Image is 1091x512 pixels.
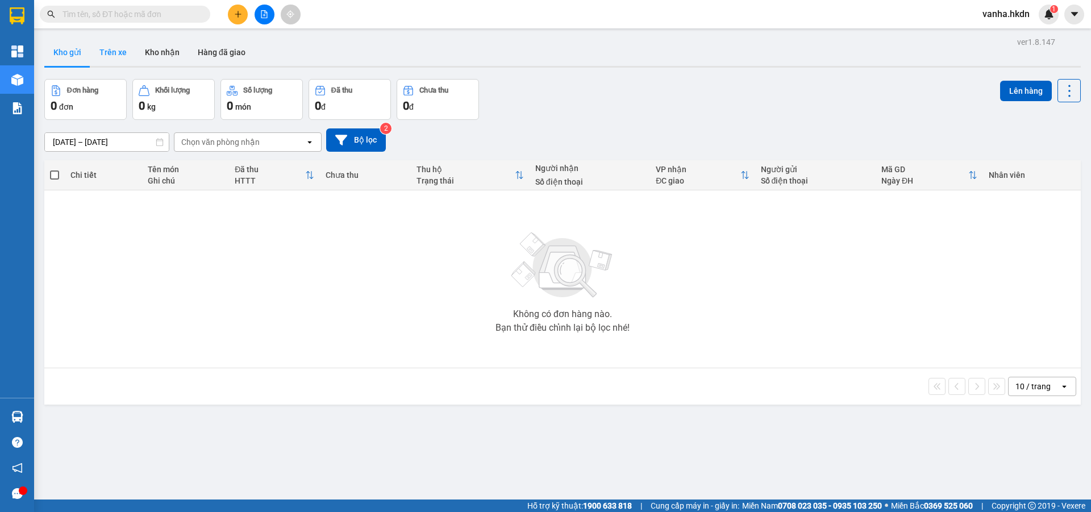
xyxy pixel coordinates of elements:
[326,128,386,152] button: Bộ lọc
[326,170,405,180] div: Chưa thu
[973,7,1039,21] span: vanha.hkdn
[44,39,90,66] button: Kho gửi
[1052,5,1056,13] span: 1
[63,8,197,20] input: Tìm tên, số ĐT hoặc mã đơn
[1064,5,1084,24] button: caret-down
[235,176,305,185] div: HTTT
[11,74,23,86] img: warehouse-icon
[409,102,414,111] span: đ
[1050,5,1058,13] sup: 1
[11,411,23,423] img: warehouse-icon
[640,499,642,512] span: |
[397,79,479,120] button: Chưa thu0đ
[67,86,98,94] div: Đơn hàng
[331,86,352,94] div: Đã thu
[656,176,740,185] div: ĐC giao
[583,501,632,510] strong: 1900 633 818
[506,226,619,305] img: svg+xml;base64,PHN2ZyBjbGFzcz0ibGlzdC1wbHVnX19zdmciIHhtbG5zPSJodHRwOi8vd3d3LnczLm9yZy8yMDAwL3N2Zy...
[881,165,968,174] div: Mã GD
[495,323,630,332] div: Bạn thử điều chỉnh lại bộ lọc nhé!
[136,39,189,66] button: Kho nhận
[255,5,274,24] button: file-add
[286,10,294,18] span: aim
[1028,502,1036,510] span: copyright
[235,102,251,111] span: món
[650,160,755,190] th: Toggle SortBy
[417,165,515,174] div: Thu hộ
[243,86,272,94] div: Số lượng
[45,133,169,151] input: Select a date range.
[876,160,983,190] th: Toggle SortBy
[234,10,242,18] span: plus
[403,99,409,113] span: 0
[281,5,301,24] button: aim
[147,102,156,111] span: kg
[1060,382,1069,391] svg: open
[1069,9,1080,19] span: caret-down
[924,501,973,510] strong: 0369 525 060
[59,102,73,111] span: đơn
[1015,381,1051,392] div: 10 / trang
[1044,9,1054,19] img: icon-new-feature
[51,99,57,113] span: 0
[90,39,136,66] button: Trên xe
[761,176,871,185] div: Số điện thoại
[305,138,314,147] svg: open
[235,165,305,174] div: Đã thu
[70,170,136,180] div: Chi tiết
[535,164,645,173] div: Người nhận
[891,499,973,512] span: Miền Bắc
[10,7,24,24] img: logo-vxr
[229,160,320,190] th: Toggle SortBy
[742,499,882,512] span: Miền Nam
[1000,81,1052,101] button: Lên hàng
[155,86,190,94] div: Khối lượng
[148,165,224,174] div: Tên món
[527,499,632,512] span: Hỗ trợ kỹ thuật:
[260,10,268,18] span: file-add
[656,165,740,174] div: VP nhận
[1017,36,1055,48] div: ver 1.8.147
[132,79,215,120] button: Khối lượng0kg
[309,79,391,120] button: Đã thu0đ
[417,176,515,185] div: Trạng thái
[761,165,871,174] div: Người gửi
[881,176,968,185] div: Ngày ĐH
[380,123,392,134] sup: 2
[12,463,23,473] span: notification
[989,170,1075,180] div: Nhân viên
[11,45,23,57] img: dashboard-icon
[321,102,326,111] span: đ
[981,499,983,512] span: |
[148,176,224,185] div: Ghi chú
[228,5,248,24] button: plus
[419,86,448,94] div: Chưa thu
[778,501,882,510] strong: 0708 023 035 - 0935 103 250
[44,79,127,120] button: Đơn hàng0đơn
[181,136,260,148] div: Chọn văn phòng nhận
[227,99,233,113] span: 0
[411,160,530,190] th: Toggle SortBy
[189,39,255,66] button: Hàng đã giao
[139,99,145,113] span: 0
[885,503,888,508] span: ⚪️
[651,499,739,512] span: Cung cấp máy in - giấy in:
[47,10,55,18] span: search
[513,310,612,319] div: Không có đơn hàng nào.
[12,488,23,499] span: message
[11,102,23,114] img: solution-icon
[535,177,645,186] div: Số điện thoại
[220,79,303,120] button: Số lượng0món
[315,99,321,113] span: 0
[12,437,23,448] span: question-circle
